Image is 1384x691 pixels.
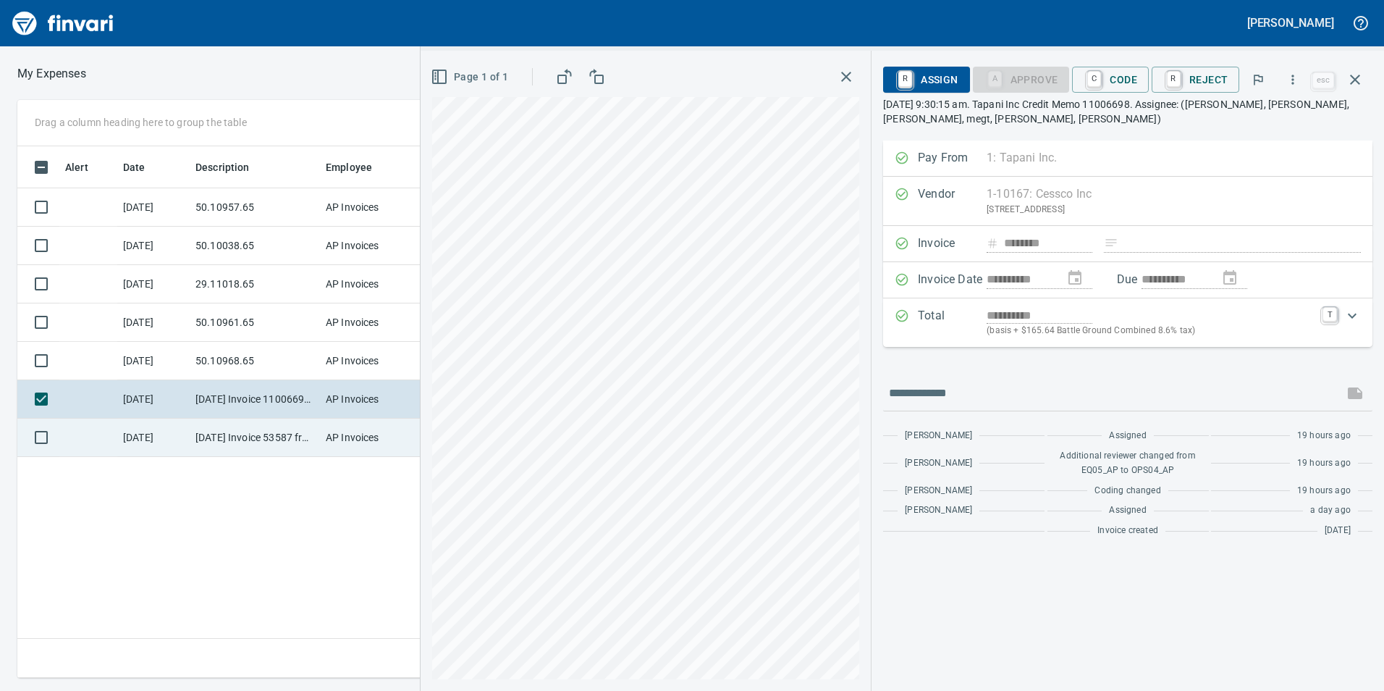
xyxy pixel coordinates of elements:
button: Flag [1242,64,1274,96]
td: [DATE] [117,303,190,342]
a: R [898,71,912,87]
button: CCode [1072,67,1149,93]
td: [DATE] [117,227,190,265]
span: This records your message into the invoice and notifies anyone mentioned [1338,376,1372,411]
button: RAssign [883,67,969,93]
span: [PERSON_NAME] [905,484,972,498]
span: [PERSON_NAME] [905,429,972,443]
a: esc [1312,72,1334,88]
span: Additional reviewer changed from EQ05_AP to OPS04_AP [1055,449,1202,478]
td: 50.10968.65 [190,342,320,380]
span: [PERSON_NAME] [905,456,972,471]
p: [DATE] 9:30:15 am. Tapani Inc Credit Memo 11006698. Assignee: ([PERSON_NAME], [PERSON_NAME], [PER... [883,97,1372,126]
a: C [1087,71,1101,87]
button: RReject [1152,67,1239,93]
span: Employee [326,159,391,176]
span: Assign [895,67,958,92]
span: Assigned [1109,503,1146,518]
span: Employee [326,159,372,176]
span: 19 hours ago [1297,429,1351,443]
span: [DATE] [1325,524,1351,538]
td: 50.10961.65 [190,303,320,342]
td: AP Invoices [320,342,429,380]
td: AP Invoices [320,419,429,457]
span: Close invoice [1309,62,1372,97]
span: Date [123,159,164,176]
p: (basis + $165.64 Battle Ground Combined 8.6% tax) [987,324,1314,338]
span: Code [1084,67,1137,92]
td: AP Invoices [320,380,429,419]
td: [DATE] Invoice 11006698 from Cessco Inc (1-10167) [190,380,320,419]
button: Page 1 of 1 [428,64,514,91]
td: 50.10038.65 [190,227,320,265]
img: Finvari [9,6,117,41]
span: Description [195,159,250,176]
span: Date [123,159,145,176]
h5: [PERSON_NAME] [1247,15,1334,30]
td: [DATE] [117,419,190,457]
span: Alert [65,159,88,176]
p: Drag a column heading here to group the table [35,115,247,130]
a: T [1322,307,1337,322]
td: 50.10957.65 [190,188,320,227]
p: My Expenses [17,65,86,83]
span: Description [195,159,269,176]
div: Coding Required [973,72,1070,85]
p: Total [918,307,987,338]
span: a day ago [1310,503,1351,518]
span: Reject [1163,67,1228,92]
span: Alert [65,159,107,176]
div: Expand [883,298,1372,347]
button: [PERSON_NAME] [1244,12,1338,34]
td: AP Invoices [320,265,429,303]
td: [DATE] [117,380,190,419]
span: 19 hours ago [1297,456,1351,471]
td: AP Invoices [320,303,429,342]
span: [PERSON_NAME] [905,503,972,518]
td: [DATE] [117,265,190,303]
td: AP Invoices [320,188,429,227]
span: Page 1 of 1 [434,68,508,86]
a: R [1167,71,1181,87]
td: [DATE] [117,188,190,227]
td: 29.11018.65 [190,265,320,303]
td: [DATE] Invoice 53587 from Van-port Rigging Inc (1-11072) [190,419,320,457]
span: Assigned [1109,429,1146,443]
span: 19 hours ago [1297,484,1351,498]
td: AP Invoices [320,227,429,265]
nav: breadcrumb [17,65,86,83]
button: More [1277,64,1309,96]
span: Invoice created [1097,524,1158,538]
span: Coding changed [1094,484,1160,498]
td: [DATE] [117,342,190,380]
